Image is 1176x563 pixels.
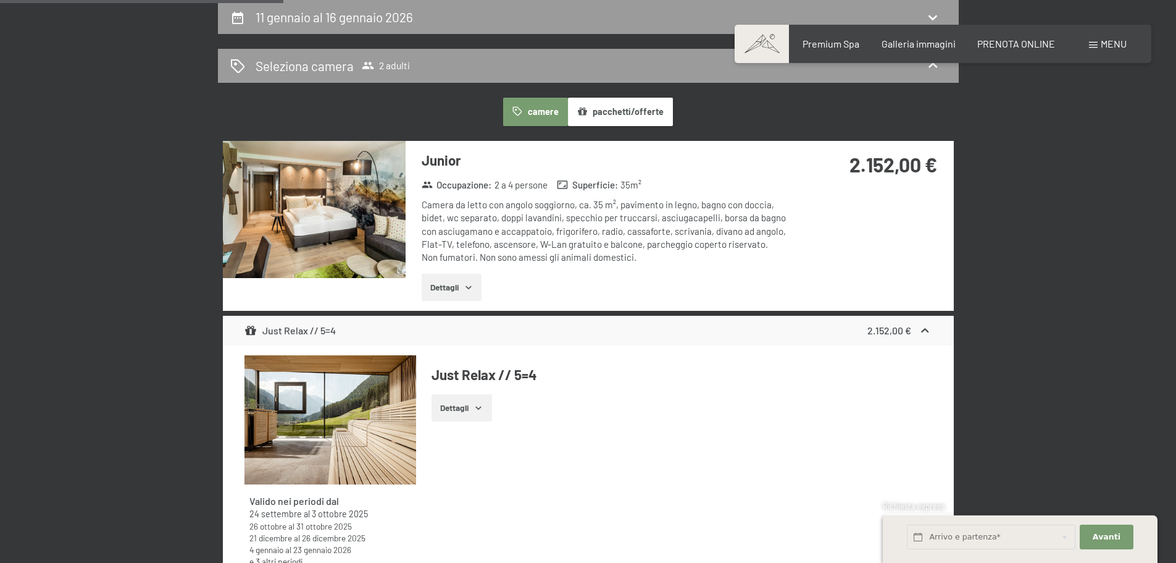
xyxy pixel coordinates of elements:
[620,179,641,192] span: 35 m²
[362,59,410,72] span: 2 adulti
[249,532,411,544] div: al
[867,324,911,336] strong: 2.152,00 €
[1080,525,1133,550] button: Avanti
[244,323,336,338] div: Just Relax // 5=4
[977,38,1055,49] a: PRENOTA ONLINE
[883,501,945,511] span: Richiesta express
[803,38,859,49] a: Premium Spa
[244,355,416,485] img: mss_renderimg.php
[249,521,286,531] time: 26/10/2025
[432,365,932,384] h4: Just Relax // 5=4
[249,508,411,520] div: al
[422,179,492,192] strong: Occupazione :
[568,98,673,126] button: pacchetti/offerte
[503,98,567,126] button: camere
[302,533,365,543] time: 26/12/2025
[249,495,339,507] strong: Valido nei periodi dal
[223,316,954,345] div: Just Relax // 5=42.152,00 €
[256,9,413,25] h2: 11 gennaio al 16 gennaio 2026
[422,151,789,170] h3: Junior
[249,544,283,555] time: 04/01/2026
[882,38,956,49] a: Galleria immagini
[432,394,491,421] button: Dettagli
[223,141,406,278] img: mss_renderimg.php
[422,274,482,301] button: Dettagli
[293,544,351,555] time: 23/01/2026
[422,198,789,264] div: Camera da letto con angolo soggiorno, ca. 35 m², pavimento in legno, bagno con doccia, bidet, wc ...
[249,509,302,519] time: 24/09/2025
[249,520,411,532] div: al
[557,179,618,192] strong: Superficie :
[312,509,368,519] time: 03/10/2025
[249,544,411,556] div: al
[494,179,548,192] span: 2 a 4 persone
[849,153,937,176] strong: 2.152,00 €
[296,521,352,531] time: 31/10/2025
[249,533,292,543] time: 21/12/2025
[1101,38,1127,49] span: Menu
[1093,531,1120,543] span: Avanti
[256,57,354,75] h2: Seleziona camera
